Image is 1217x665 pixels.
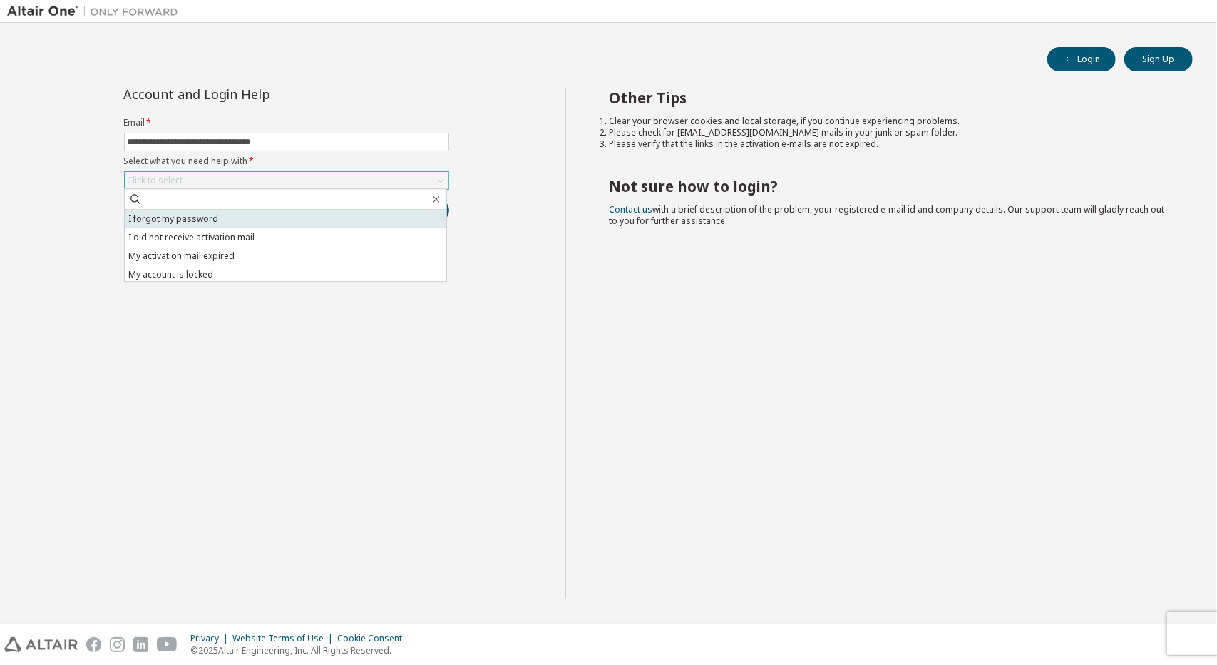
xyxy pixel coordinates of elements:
[190,644,411,656] p: © 2025 Altair Engineering, Inc. All Rights Reserved.
[133,637,148,652] img: linkedin.svg
[125,172,448,189] div: Click to select
[4,637,78,652] img: altair_logo.svg
[609,203,1164,227] span: with a brief description of the problem, your registered e-mail id and company details. Our suppo...
[609,127,1167,138] li: Please check for [EMAIL_ADDRESS][DOMAIN_NAME] mails in your junk or spam folder.
[609,203,652,215] a: Contact us
[232,633,337,644] div: Website Terms of Use
[7,4,185,19] img: Altair One
[124,117,449,128] label: Email
[337,633,411,644] div: Cookie Consent
[609,138,1167,150] li: Please verify that the links in the activation e-mails are not expired.
[128,175,183,186] div: Click to select
[124,88,384,100] div: Account and Login Help
[86,637,101,652] img: facebook.svg
[190,633,232,644] div: Privacy
[609,116,1167,127] li: Clear your browser cookies and local storage, if you continue experiencing problems.
[110,637,125,652] img: instagram.svg
[1124,47,1193,71] button: Sign Up
[1047,47,1116,71] button: Login
[124,156,449,167] label: Select what you need help with
[609,177,1167,196] h2: Not sure how to login?
[125,210,446,228] li: I forgot my password
[157,637,178,652] img: youtube.svg
[609,88,1167,107] h2: Other Tips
